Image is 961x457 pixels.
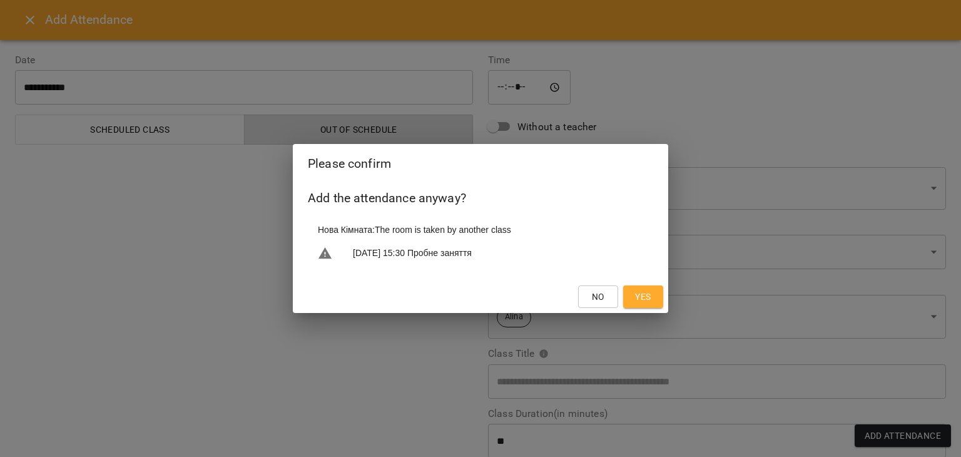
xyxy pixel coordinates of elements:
[308,218,653,241] li: Нова Кімната : The room is taken by another class
[635,289,651,304] span: Yes
[592,289,604,304] span: No
[308,154,653,173] h2: Please confirm
[308,188,653,208] h6: Add the attendance anyway?
[623,285,663,308] button: Yes
[578,285,618,308] button: No
[308,241,653,266] li: [DATE] 15:30 Пробне заняття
